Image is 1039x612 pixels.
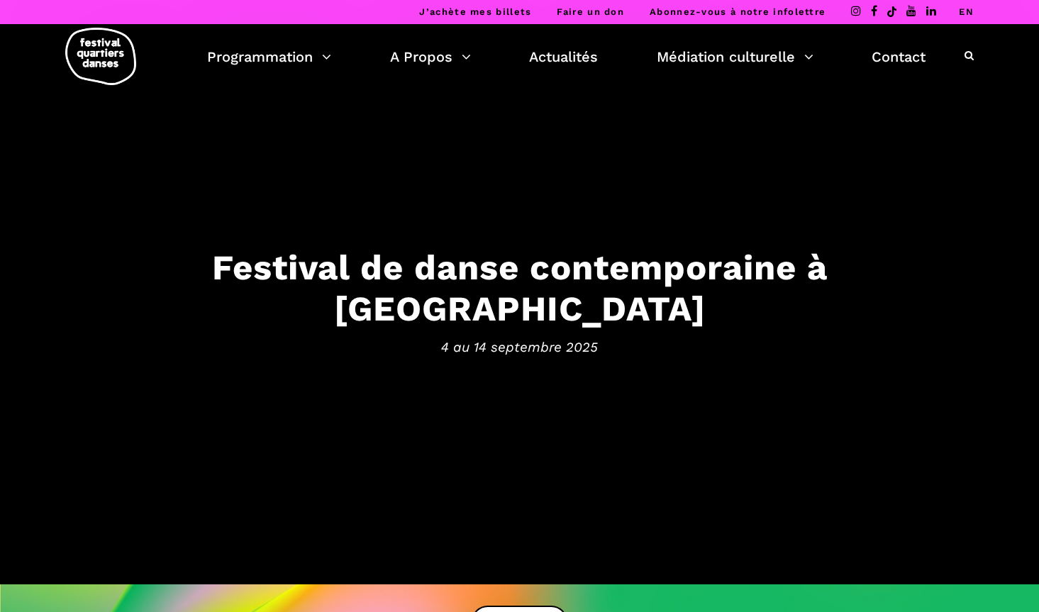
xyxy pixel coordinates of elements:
[419,6,531,17] a: J’achète mes billets
[557,6,624,17] a: Faire un don
[390,45,471,69] a: A Propos
[657,45,813,69] a: Médiation culturelle
[529,45,598,69] a: Actualités
[65,28,136,85] img: logo-fqd-med
[872,45,926,69] a: Contact
[80,246,960,330] h3: Festival de danse contemporaine à [GEOGRAPHIC_DATA]
[959,6,974,17] a: EN
[650,6,826,17] a: Abonnez-vous à notre infolettre
[207,45,331,69] a: Programmation
[80,337,960,358] span: 4 au 14 septembre 2025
